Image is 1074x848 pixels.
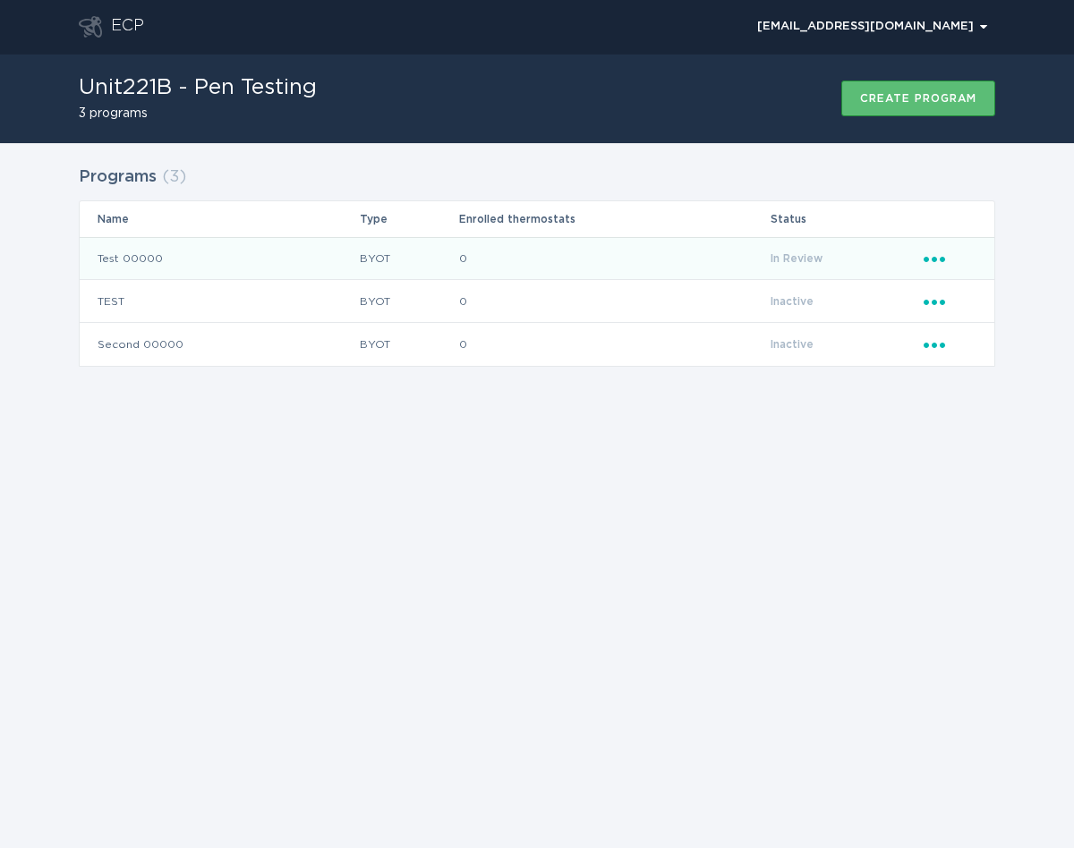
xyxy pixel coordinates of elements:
tr: Table Headers [80,201,994,237]
th: Status [770,201,923,237]
td: 0 [458,323,771,366]
th: Enrolled thermostats [458,201,771,237]
span: Inactive [771,296,814,307]
div: Popover menu [924,335,976,354]
div: Popover menu [749,13,995,40]
tr: f89fcf7cf7aa49a7a73e596f96661733 [80,280,994,323]
h1: Unit221B - Pen Testing [79,77,317,98]
span: Inactive [771,339,814,350]
tr: 8440686a4d3444698ae1ab9613181a48 [80,237,994,280]
div: Popover menu [924,292,976,311]
div: [EMAIL_ADDRESS][DOMAIN_NAME] [757,21,987,32]
tr: dfc759f4f22c43c2b88e3e8bcf6427f7 [80,323,994,366]
td: 0 [458,237,771,280]
td: BYOT [359,323,458,366]
td: TEST [80,280,359,323]
th: Name [80,201,359,237]
button: Open user account details [749,13,995,40]
span: In Review [771,253,823,264]
td: 0 [458,280,771,323]
div: ECP [111,16,144,38]
span: ( 3 ) [162,169,186,185]
h2: 3 programs [79,107,317,120]
td: Test 00000 [80,237,359,280]
th: Type [359,201,458,237]
div: Popover menu [924,249,976,268]
button: Create program [841,81,995,116]
h2: Programs [79,161,157,193]
button: Go to dashboard [79,16,102,38]
td: BYOT [359,280,458,323]
td: Second 00000 [80,323,359,366]
div: Create program [860,93,976,104]
td: BYOT [359,237,458,280]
